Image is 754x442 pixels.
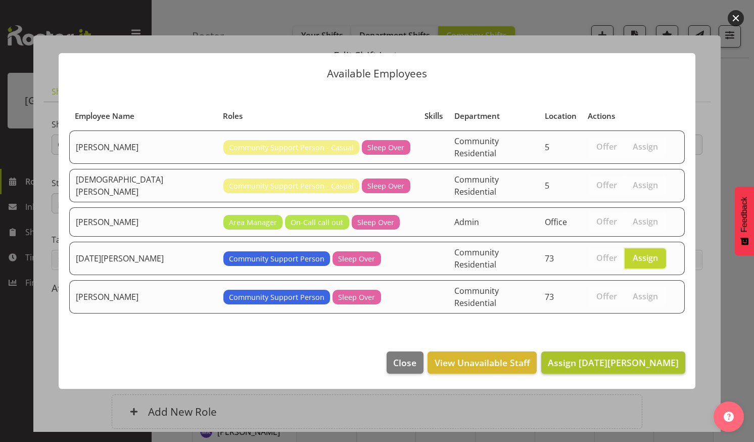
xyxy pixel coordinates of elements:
span: Offer [596,291,617,301]
span: On-Call call out [291,217,343,228]
div: Department [454,110,533,122]
span: Community Support Person - Casual [229,142,354,153]
span: Close [393,356,416,369]
div: Employee Name [75,110,211,122]
span: Assign [633,253,658,263]
span: Sleep Over [338,253,375,264]
td: [PERSON_NAME] [69,130,217,164]
span: Admin [454,216,479,228]
span: Community Residential [454,247,499,270]
td: [DATE][PERSON_NAME] [69,242,217,275]
div: Actions [588,110,666,122]
div: Roles [223,110,413,122]
span: Offer [596,180,617,190]
span: Community Residential [454,174,499,197]
span: Feedback [740,197,749,232]
span: View Unavailable Staff [435,356,530,369]
img: help-xxl-2.png [724,412,734,422]
span: Offer [596,253,617,263]
div: Location [545,110,577,122]
button: Feedback - Show survey [735,187,754,255]
span: Community Support Person - Casual [229,181,354,192]
span: Sleep Over [367,142,404,153]
span: Community Residential [454,285,499,308]
button: View Unavailable Staff [428,351,536,374]
span: Offer [596,142,617,152]
button: Close [387,351,423,374]
span: Assign [633,216,658,227]
span: Sleep Over [338,292,375,303]
span: Assign [633,142,658,152]
button: Assign [DATE][PERSON_NAME] [541,351,685,374]
span: 5 [545,180,549,191]
span: Assign [633,180,658,190]
td: [PERSON_NAME] [69,207,217,237]
span: Offer [596,216,617,227]
span: 5 [545,142,549,153]
div: Skills [425,110,443,122]
span: Assign [633,291,658,301]
span: Sleep Over [367,181,404,192]
span: Area Manager [229,217,277,228]
span: Sleep Over [357,217,394,228]
span: Assign [DATE][PERSON_NAME] [548,357,679,369]
span: Community Support Person [229,292,324,303]
span: 73 [545,253,554,264]
td: [PERSON_NAME] [69,280,217,314]
span: Community Support Person [229,253,324,264]
span: 73 [545,291,554,302]
span: Community Residential [454,136,499,159]
p: Available Employees [69,68,685,79]
span: Office [545,216,567,228]
td: [DEMOGRAPHIC_DATA][PERSON_NAME] [69,169,217,202]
